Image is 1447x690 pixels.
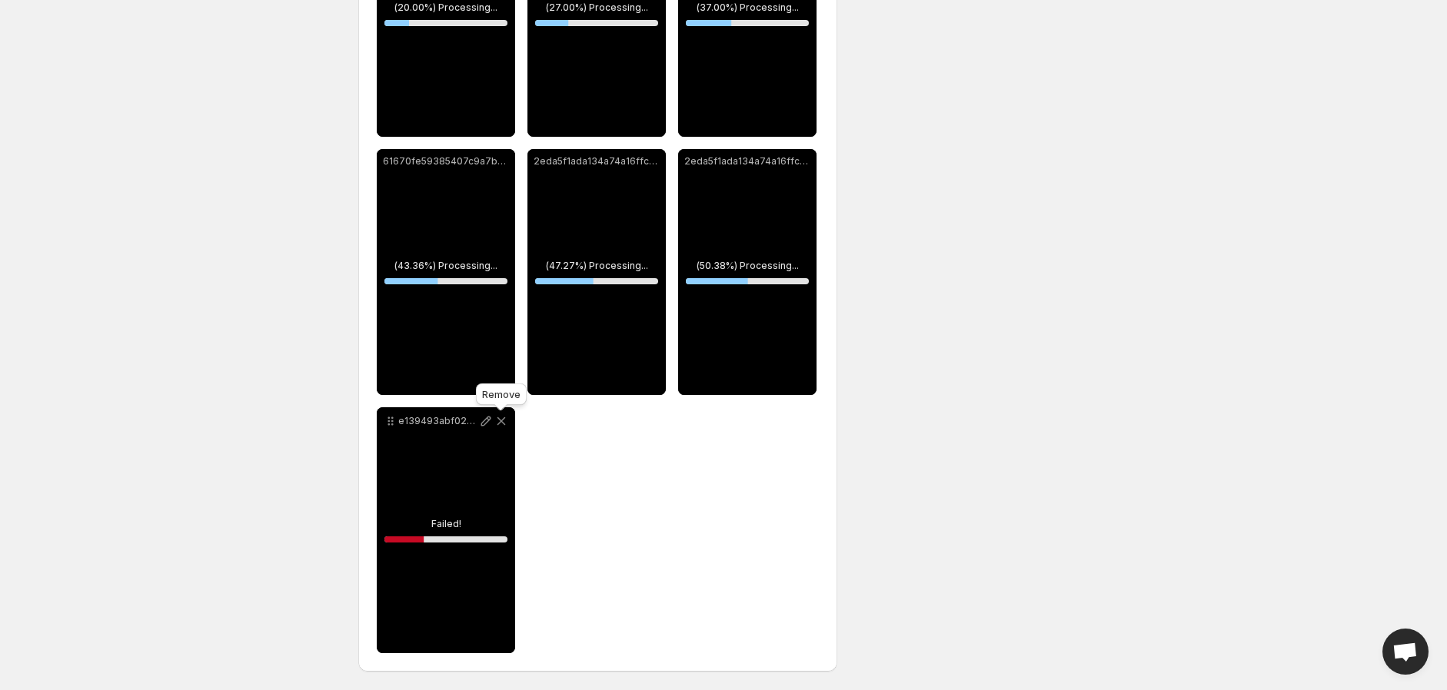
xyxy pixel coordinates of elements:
p: 2eda5f1ada134a74a16ffcfa9f8e7146HD-1080p-25Mbps-39208695 [684,155,810,168]
div: e139493abf0245d689d4b601b1d7d58dSD-480p-15Mbps-48847735Failed!32% [377,407,515,653]
div: 61670fe59385407c9a7beb11958e526fHD-1080p-25Mbps-39209212(43.36%) Processing...43.35697135099821% [377,149,515,395]
p: e139493abf0245d689d4b601b1d7d58dSD-480p-15Mbps-48847735 [398,415,478,427]
div: 2eda5f1ada134a74a16ffcfa9f8e7146HD-1080p-25Mbps-39208695 1(47.27%) Processing...47.26849588352085% [527,149,666,395]
p: 61670fe59385407c9a7beb11958e526fHD-1080p-25Mbps-39209212 [383,155,509,168]
div: 2eda5f1ada134a74a16ffcfa9f8e7146HD-1080p-25Mbps-39208695(50.38%) Processing...50.38234565218077% [678,149,817,395]
a: Open chat [1382,629,1429,675]
p: 2eda5f1ada134a74a16ffcfa9f8e7146HD-1080p-25Mbps-39208695 1 [534,155,660,168]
